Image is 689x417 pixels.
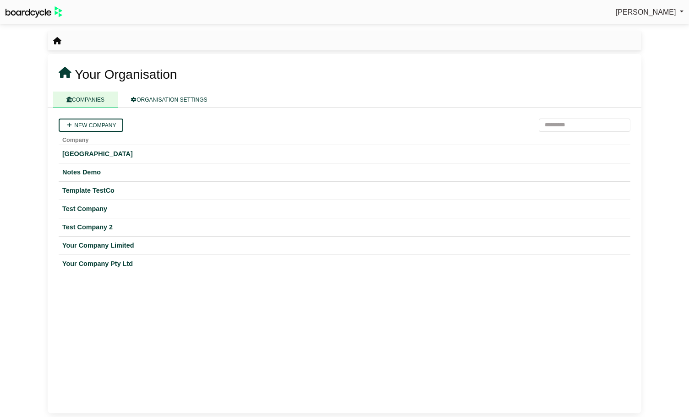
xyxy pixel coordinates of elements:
a: Notes Demo [62,167,627,178]
a: ORGANISATION SETTINGS [118,92,220,108]
a: [GEOGRAPHIC_DATA] [62,149,627,159]
th: Company [59,132,630,145]
a: Your Company Pty Ltd [62,259,627,269]
nav: breadcrumb [53,35,61,47]
a: Test Company 2 [62,222,627,233]
a: COMPANIES [53,92,118,108]
a: [PERSON_NAME] [616,6,684,18]
img: BoardcycleBlackGreen-aaafeed430059cb809a45853b8cf6d952af9d84e6e89e1f1685b34bfd5cb7d64.svg [5,6,62,18]
a: Template TestCo [62,185,627,196]
a: Your Company Limited [62,240,627,251]
a: New company [59,119,123,132]
span: [PERSON_NAME] [616,8,676,16]
a: Test Company [62,204,627,214]
span: Your Organisation [75,67,177,81]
